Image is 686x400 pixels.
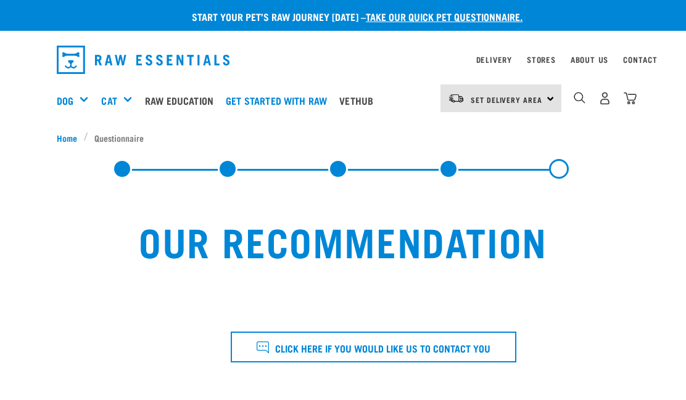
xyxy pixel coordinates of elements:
[448,93,465,104] img: van-moving.png
[471,97,542,102] span: Set Delivery Area
[623,57,658,62] a: Contact
[57,93,73,108] a: Dog
[574,92,585,104] img: home-icon-1@2x.png
[336,76,382,125] a: Vethub
[101,93,117,108] a: Cat
[57,131,84,144] a: Home
[275,340,490,356] span: Click here if you would like us to contact you
[57,131,77,144] span: Home
[527,57,556,62] a: Stores
[81,218,605,263] h2: Our Recommendation
[47,41,639,79] nav: dropdown navigation
[142,76,223,125] a: Raw Education
[57,46,229,74] img: Raw Essentials Logo
[476,57,512,62] a: Delivery
[231,332,516,362] button: Click here if you would like us to contact you
[598,92,611,105] img: user.png
[571,57,608,62] a: About Us
[223,76,336,125] a: Get started with Raw
[57,131,629,144] nav: breadcrumbs
[624,92,637,105] img: home-icon@2x.png
[366,14,523,19] a: take our quick pet questionnaire.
